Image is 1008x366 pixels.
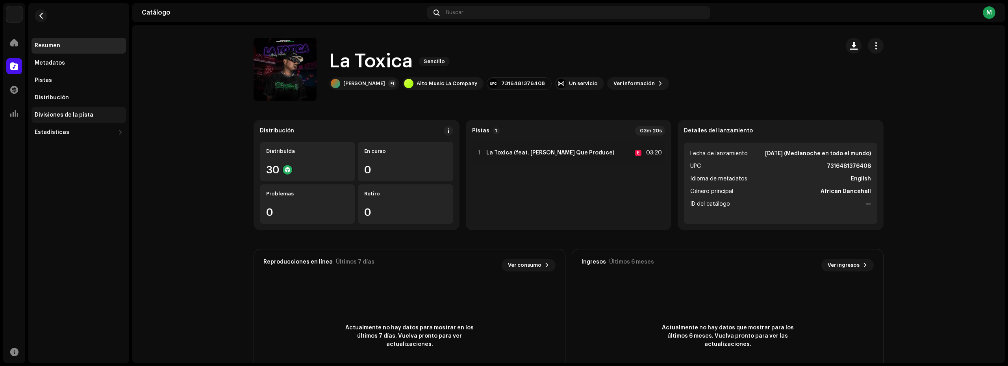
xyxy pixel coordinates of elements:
[35,112,93,118] div: Divisiones de la pista
[364,191,447,197] div: Retiro
[690,162,701,171] span: UPC
[493,127,500,134] p-badge: 1
[6,6,22,22] img: 297a105e-aa6c-4183-9ff4-27133c00f2e2
[828,257,860,273] span: Ver ingresos
[690,174,747,184] span: Idioma de metadatos
[31,107,126,123] re-m-nav-item: Divisiones de la pista
[821,259,874,271] button: Ver ingresos
[690,199,730,209] span: ID del catálogo
[142,9,424,16] div: Catálogo
[388,80,396,87] div: +1
[657,324,799,349] span: Actualmente no hay datos que mostrar para los últimos 6 meses. Vuelva pronto para ver las actuali...
[645,148,662,158] div: 03:20
[35,95,69,101] div: Distribución
[569,80,598,87] div: Un servicio
[765,149,871,158] strong: [DATE] (Medianoche en todo el mundo)
[486,150,614,156] strong: La Toxica (feat. [PERSON_NAME] Que Produce)
[35,77,52,84] div: Pistas
[339,324,480,349] span: Actualmente no hay datos para mostrar en los últimos 7 días. Vuelva pronto para ver actualizaciones.
[266,191,348,197] div: Problemas
[607,77,669,90] button: Ver información
[827,162,871,171] strong: 7316481376408
[419,57,450,66] span: Sencillo
[364,148,447,154] div: En curso
[417,80,477,87] div: Alto Music La Company
[263,259,333,265] div: Reproducciones en línea
[31,90,126,106] re-m-nav-item: Distribución
[329,49,413,74] h1: La Toxica
[582,259,606,265] div: Ingresos
[260,128,294,134] div: Distribución
[635,150,641,156] div: E
[31,38,126,54] re-m-nav-item: Resumen
[501,80,545,87] div: 7316481376408
[821,187,871,196] strong: African Dancehall
[472,128,489,134] strong: Pistas
[508,257,541,273] span: Ver consumo
[866,199,871,209] strong: —
[336,259,374,265] div: Últimos 7 días
[31,55,126,71] re-m-nav-item: Metadatos
[690,149,748,158] span: Fecha de lanzamiento
[613,76,655,91] span: Ver información
[31,72,126,88] re-m-nav-item: Pistas
[35,129,69,136] div: Estadísticas
[690,187,733,196] span: Género principal
[983,6,995,19] div: M
[502,259,556,271] button: Ver consumo
[343,80,385,87] div: [PERSON_NAME]
[851,174,871,184] strong: English
[31,124,126,140] re-m-nav-dropdown: Estadísticas
[35,43,60,49] div: Resumen
[266,148,348,154] div: Distribuída
[684,128,753,134] strong: Detalles del lanzamiento
[446,9,463,16] span: Buscar
[35,60,65,66] div: Metadatos
[635,126,665,136] div: 03m 20s
[609,259,654,265] div: Últimos 6 meses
